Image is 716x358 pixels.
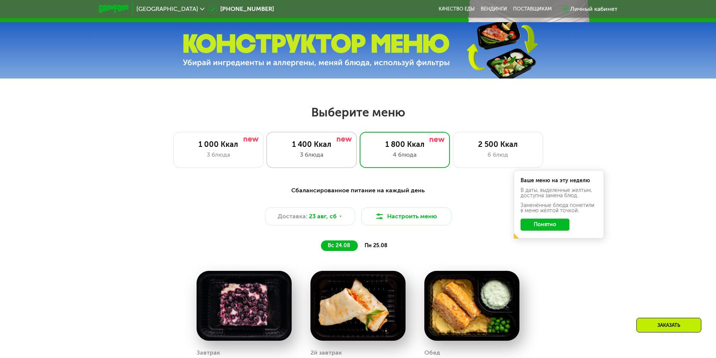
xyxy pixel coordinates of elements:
span: пн 25.08 [365,242,388,249]
button: Настроить меню [361,207,451,225]
span: [GEOGRAPHIC_DATA] [136,6,198,12]
span: 23 авг, сб [309,212,337,221]
div: Ваше меню на эту неделю [521,178,597,183]
div: 3 блюда [181,150,256,159]
a: Вендинги [481,6,507,12]
span: Доставка: [278,212,307,221]
div: поставщикам [513,6,552,12]
h2: Выберите меню [24,105,692,120]
div: 4 блюда [368,150,442,159]
button: Понятно [521,219,569,231]
div: 3 блюда [274,150,349,159]
div: 6 блюд [461,150,535,159]
div: Сбалансированное питание на каждый день [136,186,581,195]
div: 2 500 Ккал [461,140,535,149]
div: В даты, выделенные желтым, доступна замена блюд. [521,188,597,198]
div: 1 400 Ккал [274,140,349,149]
div: Заменённые блюда пометили в меню жёлтой точкой. [521,203,597,213]
span: вс 24.08 [328,242,350,249]
div: 1 000 Ккал [181,140,256,149]
a: [PHONE_NUMBER] [208,5,274,14]
a: Качество еды [439,6,475,12]
div: Заказать [636,318,701,332]
div: 1 800 Ккал [368,140,442,149]
div: Личный кабинет [570,5,618,14]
